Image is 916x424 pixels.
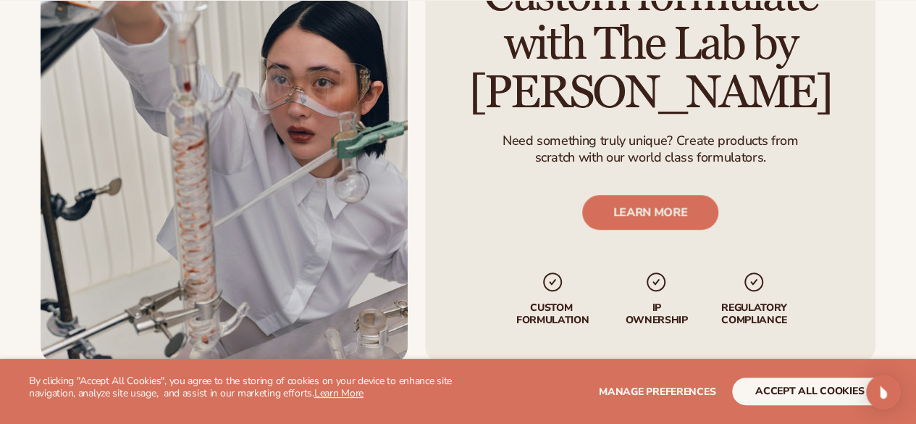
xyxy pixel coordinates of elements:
[866,375,901,410] div: Open Intercom Messenger
[620,303,694,328] p: IP Ownership
[503,133,798,149] p: Need something truly unique? Create products from
[743,271,766,294] img: checkmark_svg
[582,196,719,230] a: LEARN MORE
[29,375,458,400] p: By clicking "Accept All Cookies", you agree to the storing of cookies on your device to enhance s...
[599,385,715,399] span: Manage preferences
[508,303,598,328] p: Custom formulation
[732,378,887,405] button: accept all cookies
[503,149,798,166] p: scratch with our world class formulators.
[599,378,715,405] button: Manage preferences
[645,271,668,294] img: checkmark_svg
[541,271,564,294] img: checkmark_svg
[715,303,794,328] p: regulatory compliance
[314,386,364,400] a: Learn More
